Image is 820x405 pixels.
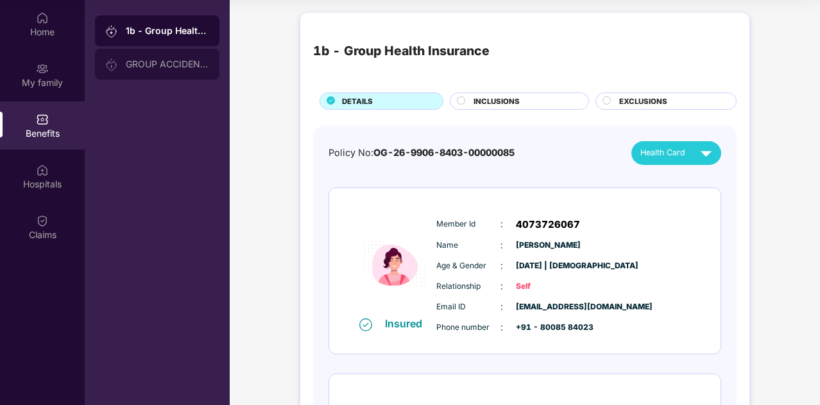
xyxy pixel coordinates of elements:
[500,238,503,252] span: :
[105,25,118,38] img: svg+xml;base64,PHN2ZyB3aWR0aD0iMjAiIGhlaWdodD0iMjAiIHZpZXdCb3g9IjAgMCAyMCAyMCIgZmlsbD0ibm9uZSIgeG...
[436,239,500,252] span: Name
[500,320,503,334] span: :
[500,300,503,314] span: :
[385,317,430,330] div: Insured
[695,142,717,164] img: svg+xml;base64,PHN2ZyB4bWxucz0iaHR0cDovL3d3dy53My5vcmcvMjAwMC9zdmciIHZpZXdCb3g9IjAgMCAyNCAyNCIgd2...
[342,96,373,107] span: DETAILS
[500,217,503,231] span: :
[436,322,500,334] span: Phone number
[474,96,520,107] span: INCLUSIONS
[500,279,503,293] span: :
[640,146,685,159] span: Health Card
[516,280,580,293] span: Self
[436,301,500,313] span: Email ID
[516,217,580,232] span: 4073726067
[516,322,580,334] span: +91 - 80085 84023
[313,41,490,61] div: 1b - Group Health Insurance
[619,96,667,107] span: EXCLUSIONS
[631,141,721,165] button: Health Card
[516,301,580,313] span: [EMAIL_ADDRESS][DOMAIN_NAME]
[36,164,49,177] img: svg+xml;base64,PHN2ZyBpZD0iSG9zcGl0YWxzIiB4bWxucz0iaHR0cDovL3d3dy53My5vcmcvMjAwMC9zdmciIHdpZHRoPS...
[373,147,515,158] span: OG-26-9906-8403-00000085
[500,259,503,273] span: :
[516,260,580,272] span: [DATE] | [DEMOGRAPHIC_DATA]
[436,218,500,230] span: Member Id
[126,59,209,69] div: GROUP ACCIDENTAL INSURANCE
[36,12,49,24] img: svg+xml;base64,PHN2ZyBpZD0iSG9tZSIgeG1sbnM9Imh0dHA6Ly93d3cudzMub3JnLzIwMDAvc3ZnIiB3aWR0aD0iMjAiIG...
[436,280,500,293] span: Relationship
[329,146,515,160] div: Policy No:
[356,211,433,316] img: icon
[359,318,372,331] img: svg+xml;base64,PHN2ZyB4bWxucz0iaHR0cDovL3d3dy53My5vcmcvMjAwMC9zdmciIHdpZHRoPSIxNiIgaGVpZ2h0PSIxNi...
[516,239,580,252] span: [PERSON_NAME]
[36,113,49,126] img: svg+xml;base64,PHN2ZyBpZD0iQmVuZWZpdHMiIHhtbG5zPSJodHRwOi8vd3d3LnczLm9yZy8yMDAwL3N2ZyIgd2lkdGg9Ij...
[105,58,118,71] img: svg+xml;base64,PHN2ZyB3aWR0aD0iMjAiIGhlaWdodD0iMjAiIHZpZXdCb3g9IjAgMCAyMCAyMCIgZmlsbD0ibm9uZSIgeG...
[436,260,500,272] span: Age & Gender
[36,62,49,75] img: svg+xml;base64,PHN2ZyB3aWR0aD0iMjAiIGhlaWdodD0iMjAiIHZpZXdCb3g9IjAgMCAyMCAyMCIgZmlsbD0ibm9uZSIgeG...
[126,24,209,37] div: 1b - Group Health Insurance
[36,214,49,227] img: svg+xml;base64,PHN2ZyBpZD0iQ2xhaW0iIHhtbG5zPSJodHRwOi8vd3d3LnczLm9yZy8yMDAwL3N2ZyIgd2lkdGg9IjIwIi...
